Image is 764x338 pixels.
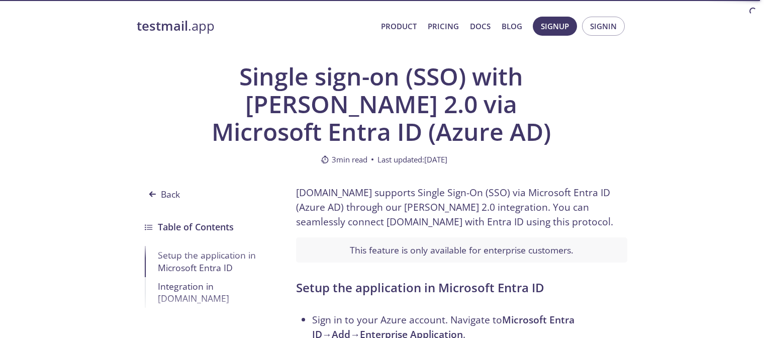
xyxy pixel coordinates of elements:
button: Signup [533,17,577,36]
span: 3 min read [321,153,367,165]
a: Back [145,171,264,208]
h2: Setup the application in Microsoft Entra ID [296,279,627,297]
a: Back [145,185,185,204]
a: Product [381,20,417,33]
button: Signin [582,17,625,36]
div: Integration in [DOMAIN_NAME] [158,280,264,305]
span: Single sign-on (SSO) with [PERSON_NAME] 2.0 via Microsoft Entra ID (Azure AD) [209,62,553,145]
strong: testmail [137,17,188,35]
div: Setup the application in Microsoft Entra ID [158,249,264,274]
a: Pricing [428,20,459,33]
span: Signup [541,20,569,33]
a: testmail.app [137,18,373,35]
blockquote: This feature is only available for enterprise customers. [296,237,627,263]
a: Blog [502,20,522,33]
a: Docs [470,20,491,33]
span: Signin [590,20,617,33]
h3: Table of Contents [158,220,234,234]
span: Last updated: [DATE] [377,153,447,165]
p: [DOMAIN_NAME] supports Single Sign-On (SSO) via Microsoft Entra ID (Azure AD) through our [PERSON... [296,186,627,229]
